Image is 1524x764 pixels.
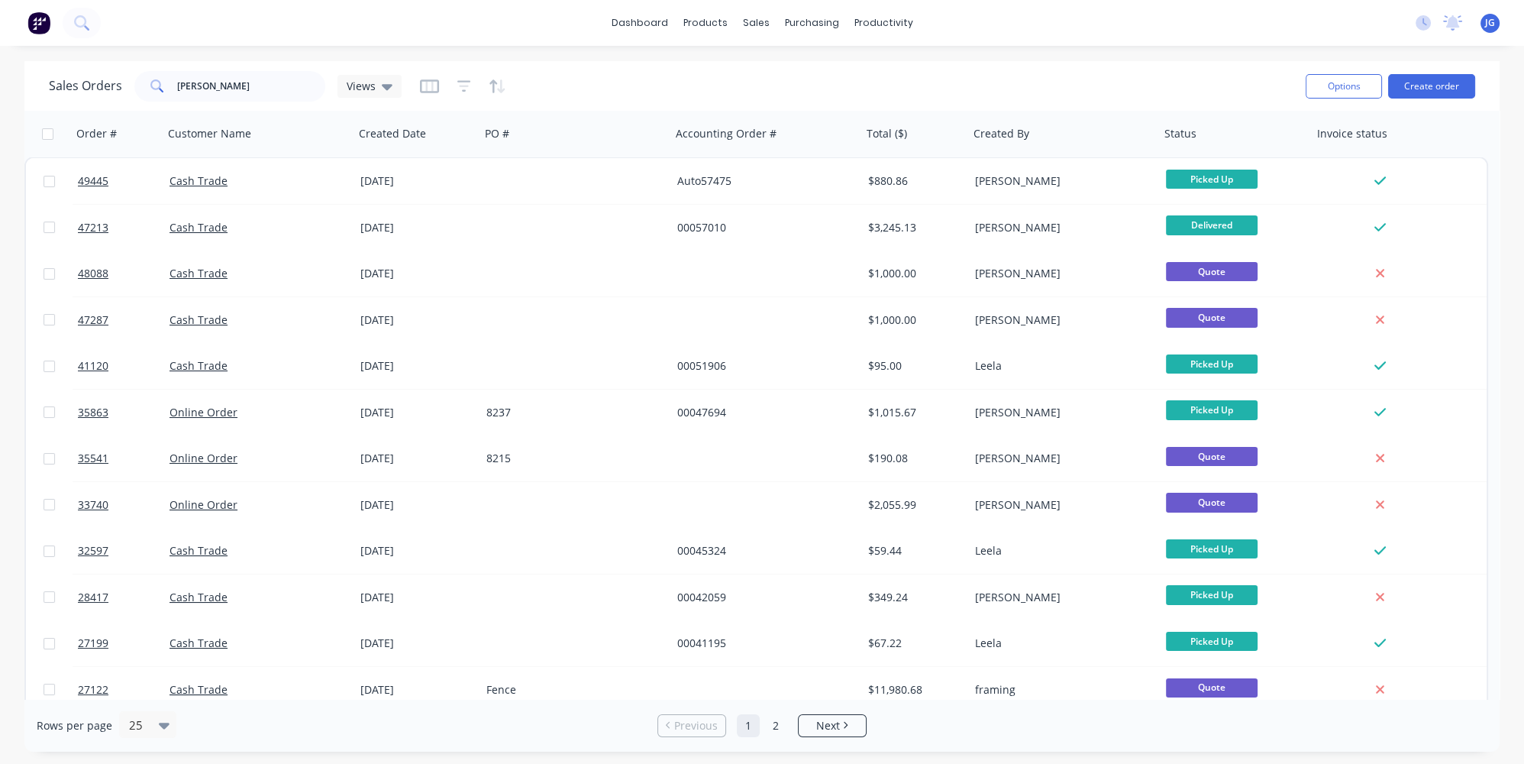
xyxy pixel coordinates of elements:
div: [PERSON_NAME] [975,590,1145,605]
div: [DATE] [360,682,474,698]
span: 41120 [78,358,108,374]
div: 00057010 [677,220,847,235]
div: $2,055.99 [868,497,958,513]
div: $95.00 [868,358,958,374]
div: $349.24 [868,590,958,605]
span: 28417 [78,590,108,605]
div: [DATE] [360,220,474,235]
div: 8215 [486,451,656,466]
span: Quote [1166,493,1258,512]
span: Previous [674,718,718,733]
div: [DATE] [360,497,474,513]
div: productivity [847,11,921,34]
div: 00045324 [677,543,847,558]
span: Delivered [1166,215,1258,235]
div: Auto57475 [677,173,847,189]
a: 47213 [78,205,170,251]
div: [DATE] [360,636,474,651]
div: products [676,11,735,34]
span: Views [347,78,376,94]
a: Cash Trade [170,543,228,558]
input: Search... [177,71,326,102]
div: Total ($) [867,126,907,141]
div: $190.08 [868,451,958,466]
div: $1,000.00 [868,312,958,328]
a: 47287 [78,297,170,343]
span: Picked Up [1166,400,1258,419]
span: 35541 [78,451,108,466]
div: [DATE] [360,405,474,420]
span: JG [1485,16,1495,30]
div: [PERSON_NAME] [975,266,1145,281]
span: Quote [1166,678,1258,698]
a: Cash Trade [170,682,228,697]
div: 8237 [486,405,656,420]
span: 27199 [78,636,108,651]
a: Online Order [170,451,237,465]
div: [DATE] [360,266,474,281]
div: 00051906 [677,358,847,374]
span: Next [816,718,840,733]
a: Cash Trade [170,220,228,235]
div: Order # [76,126,117,141]
a: Cash Trade [170,173,228,188]
div: sales [735,11,777,34]
a: 35541 [78,435,170,481]
span: Quote [1166,447,1258,466]
span: Picked Up [1166,170,1258,189]
span: Picked Up [1166,539,1258,558]
a: Cash Trade [170,358,228,373]
a: 35863 [78,390,170,435]
div: [PERSON_NAME] [975,405,1145,420]
span: Picked Up [1166,585,1258,604]
span: 33740 [78,497,108,513]
span: 35863 [78,405,108,420]
a: 33740 [78,482,170,528]
ul: Pagination [651,714,873,737]
img: Factory [27,11,50,34]
span: Picked Up [1166,632,1258,651]
div: [DATE] [360,312,474,328]
div: Leela [975,358,1145,374]
span: Quote [1166,308,1258,327]
div: PO # [485,126,509,141]
div: 00041195 [677,636,847,651]
div: $3,245.13 [868,220,958,235]
div: [PERSON_NAME] [975,173,1145,189]
div: Leela [975,543,1145,558]
a: Online Order [170,497,237,512]
a: dashboard [604,11,676,34]
a: 48088 [78,251,170,296]
a: 41120 [78,343,170,389]
div: $880.86 [868,173,958,189]
a: Cash Trade [170,266,228,280]
a: 27122 [78,667,170,713]
div: Leela [975,636,1145,651]
a: 28417 [78,575,170,620]
a: Next page [799,718,866,733]
a: 49445 [78,158,170,204]
div: 00047694 [677,405,847,420]
a: Cash Trade [170,590,228,604]
div: $59.44 [868,543,958,558]
div: 00042059 [677,590,847,605]
div: $67.22 [868,636,958,651]
div: Accounting Order # [676,126,777,141]
a: Previous page [658,718,725,733]
div: Fence [486,682,656,698]
a: Cash Trade [170,312,228,327]
a: 27199 [78,620,170,666]
a: 32597 [78,528,170,574]
div: [DATE] [360,451,474,466]
div: framing [975,682,1145,698]
div: [DATE] [360,173,474,189]
a: Page 2 [764,714,787,737]
div: $11,980.68 [868,682,958,698]
div: [PERSON_NAME] [975,312,1145,328]
div: [PERSON_NAME] [975,220,1145,235]
div: purchasing [777,11,847,34]
div: Created Date [359,126,426,141]
span: Rows per page [37,718,112,733]
span: 49445 [78,173,108,189]
div: [PERSON_NAME] [975,451,1145,466]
